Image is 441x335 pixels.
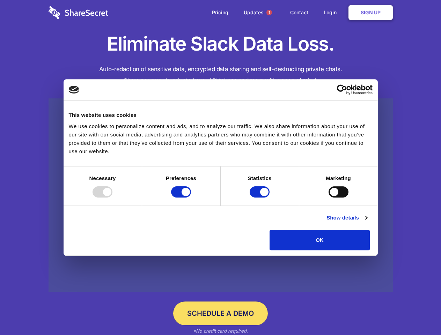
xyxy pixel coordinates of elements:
a: Contact [283,2,315,23]
a: Pricing [205,2,235,23]
strong: Marketing [326,175,351,181]
h1: Eliminate Slack Data Loss. [49,31,393,57]
strong: Statistics [248,175,272,181]
a: Schedule a Demo [173,301,268,325]
span: 1 [266,10,272,15]
a: Wistia video thumbnail [49,98,393,292]
em: *No credit card required. [193,328,248,334]
div: We use cookies to personalize content and ads, and to analyze our traffic. We also share informat... [69,122,373,156]
img: logo [69,86,79,94]
h4: Auto-redaction of sensitive data, encrypted data sharing and self-destructing private chats. Shar... [49,64,393,87]
a: Login [317,2,347,23]
a: Show details [326,214,367,222]
a: Usercentrics Cookiebot - opens in a new window [311,84,373,95]
a: Sign Up [348,5,393,20]
strong: Necessary [89,175,116,181]
strong: Preferences [166,175,196,181]
img: logo-wordmark-white-trans-d4663122ce5f474addd5e946df7df03e33cb6a1c49d2221995e7729f52c070b2.svg [49,6,108,19]
button: OK [270,230,370,250]
div: This website uses cookies [69,111,373,119]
